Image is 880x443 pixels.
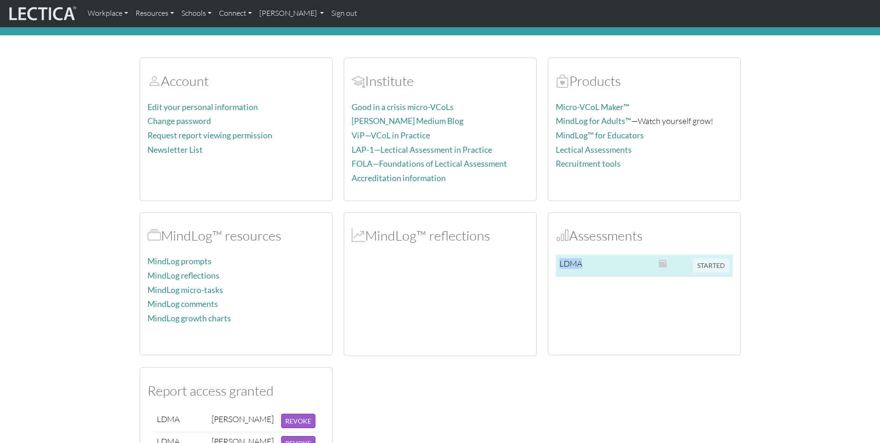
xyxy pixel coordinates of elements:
[148,145,203,155] a: Newsletter List
[148,73,325,89] h2: Account
[148,72,161,89] span: Account
[556,159,621,169] a: Recruitment tools
[148,102,258,112] a: Edit your personal information
[352,145,492,155] a: LAP-1—Lectical Assessment in Practice
[215,4,256,23] a: Connect
[352,102,454,112] a: Good in a crisis micro-VCoLs
[352,130,430,140] a: ViP—VCoL in Practice
[148,299,218,309] a: MindLog comments
[352,159,507,169] a: FOLA—Foundations of Lectical Assessment
[148,228,325,244] h2: MindLog™ resources
[352,227,365,244] span: MindLog
[556,114,733,128] p: —Watch yourself grow!
[148,383,325,399] h2: Report access granted
[556,145,632,155] a: Lectical Assessments
[556,73,733,89] h2: Products
[148,116,211,126] a: Change password
[556,102,629,112] a: Micro-VCoL Maker™
[178,4,215,23] a: Schools
[148,256,212,266] a: MindLog prompts
[212,414,274,424] div: [PERSON_NAME]
[256,4,328,23] a: [PERSON_NAME]
[659,258,667,268] span: This Assessment closed on: 2025-09-25 18:00
[84,4,132,23] a: Workplace
[556,130,644,140] a: MindLog™ for Educators
[153,410,208,432] td: LDMA
[556,254,595,277] td: LDMA
[556,227,569,244] span: Assessments
[352,116,463,126] a: [PERSON_NAME] Medium Blog
[556,228,733,244] h2: Assessments
[148,313,231,323] a: MindLog growth charts
[556,116,631,126] a: MindLog for Adults™
[352,73,529,89] h2: Institute
[7,5,77,22] img: lecticalive
[328,4,361,23] a: Sign out
[148,227,161,244] span: MindLog™ resources
[132,4,178,23] a: Resources
[352,228,529,244] h2: MindLog™ reflections
[281,414,315,428] button: REVOKE
[148,271,219,280] a: MindLog reflections
[148,285,223,295] a: MindLog micro-tasks
[148,130,272,140] a: Request report viewing permission
[556,72,569,89] span: Products
[352,72,365,89] span: Account
[352,173,446,183] a: Accreditation information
